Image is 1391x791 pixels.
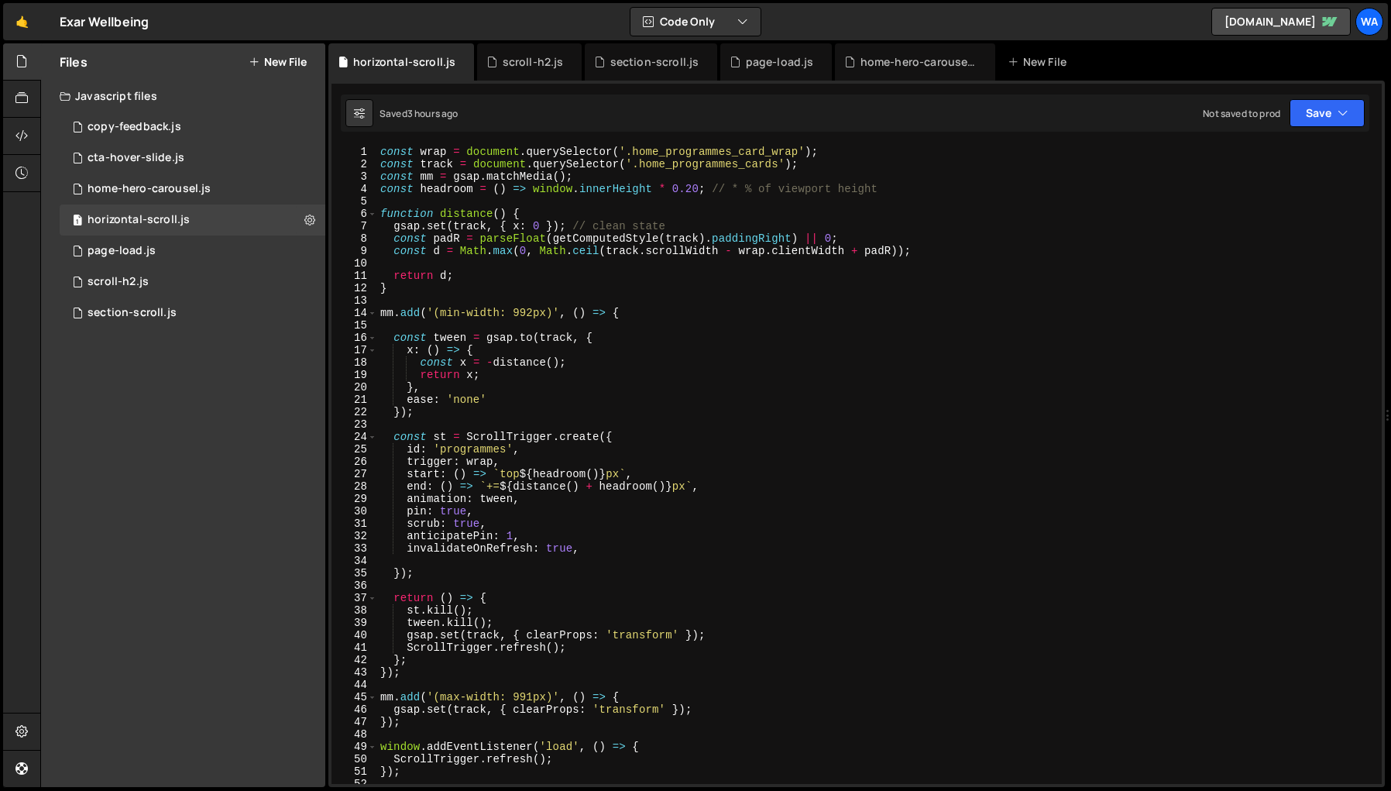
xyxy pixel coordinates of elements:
[331,270,377,282] div: 11
[1008,54,1073,70] div: New File
[331,319,377,332] div: 15
[331,406,377,418] div: 22
[331,332,377,344] div: 16
[331,666,377,679] div: 43
[1203,107,1280,120] div: Not saved to prod
[88,182,211,196] div: home-hero-carousel.js
[331,183,377,195] div: 4
[331,703,377,716] div: 46
[331,679,377,691] div: 44
[331,629,377,641] div: 40
[73,215,82,228] span: 1
[60,112,325,143] div: 16122/43314.js
[60,143,325,174] div: 16122/44019.js
[331,555,377,567] div: 34
[331,257,377,270] div: 10
[60,174,325,205] div: 16122/43585.js
[88,275,149,289] div: scroll-h2.js
[331,778,377,790] div: 52
[41,81,325,112] div: Javascript files
[331,493,377,505] div: 29
[331,369,377,381] div: 19
[331,356,377,369] div: 18
[88,213,190,227] div: horizontal-scroll.js
[331,146,377,158] div: 1
[331,294,377,307] div: 13
[331,592,377,604] div: 37
[88,120,181,134] div: copy-feedback.js
[1355,8,1383,36] a: wa
[331,344,377,356] div: 17
[331,505,377,518] div: 30
[331,765,377,778] div: 51
[1290,99,1365,127] button: Save
[380,107,459,120] div: Saved
[331,716,377,728] div: 47
[60,236,325,267] div: 16122/44105.js
[331,741,377,753] div: 49
[60,205,325,236] div: horizontal-scroll.js
[331,753,377,765] div: 50
[1211,8,1351,36] a: [DOMAIN_NAME]
[331,579,377,592] div: 36
[331,617,377,629] div: 39
[331,604,377,617] div: 38
[331,170,377,183] div: 3
[88,151,184,165] div: cta-hover-slide.js
[630,8,761,36] button: Code Only
[331,542,377,555] div: 33
[331,456,377,468] div: 26
[331,518,377,530] div: 31
[331,443,377,456] div: 25
[60,12,149,31] div: Exar Wellbeing
[331,530,377,542] div: 32
[331,431,377,443] div: 24
[331,208,377,220] div: 6
[331,418,377,431] div: 23
[88,244,156,258] div: page-load.js
[331,691,377,703] div: 45
[3,3,41,40] a: 🤙
[331,195,377,208] div: 5
[860,54,977,70] div: home-hero-carousel.js
[331,381,377,394] div: 20
[331,282,377,294] div: 12
[331,245,377,257] div: 9
[60,297,325,328] div: 16122/45830.js
[407,107,459,120] div: 3 hours ago
[331,567,377,579] div: 35
[353,54,455,70] div: horizontal-scroll.js
[331,394,377,406] div: 21
[331,468,377,480] div: 27
[60,53,88,71] h2: Files
[88,306,177,320] div: section-scroll.js
[331,232,377,245] div: 8
[60,267,325,297] div: 16122/45954.js
[331,728,377,741] div: 48
[331,307,377,319] div: 14
[331,654,377,666] div: 42
[331,158,377,170] div: 2
[503,54,564,70] div: scroll-h2.js
[331,220,377,232] div: 7
[746,54,814,70] div: page-load.js
[610,54,699,70] div: section-scroll.js
[249,56,307,68] button: New File
[331,480,377,493] div: 28
[331,641,377,654] div: 41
